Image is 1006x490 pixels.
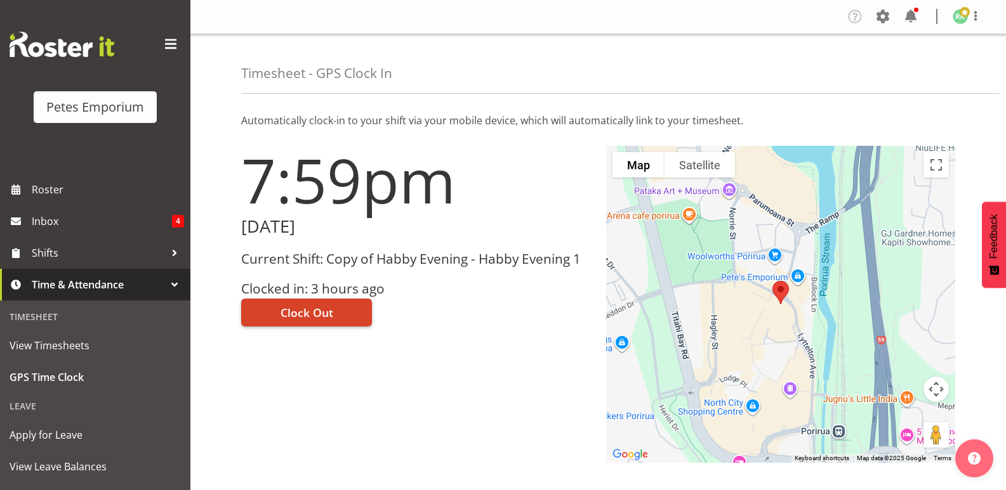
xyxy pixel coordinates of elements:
button: Drag Pegman onto the map to open Street View [923,422,949,448]
button: Keyboard shortcuts [795,454,849,463]
span: Apply for Leave [10,425,181,444]
span: Map data ©2025 Google [857,455,926,461]
button: Map camera controls [923,377,949,402]
span: GPS Time Clock [10,368,181,387]
span: Clock Out [281,304,333,321]
span: Time & Attendance [32,275,165,294]
a: View Timesheets [3,330,187,361]
div: Leave [3,393,187,419]
a: Apply for Leave [3,419,187,451]
img: Google [609,446,651,463]
span: View Leave Balances [10,457,181,476]
span: Roster [32,180,184,199]
span: 4 [172,215,184,228]
img: ruth-robertson-taylor722.jpg [953,9,968,24]
span: Inbox [32,212,172,231]
div: Timesheet [3,304,187,330]
img: Rosterit website logo [10,32,114,57]
img: help-xxl-2.png [968,452,981,465]
h3: Current Shift: Copy of Habby Evening - Habby Evening 1 [241,252,591,266]
div: Petes Emporium [46,98,144,117]
h4: Timesheet - GPS Clock In [241,66,392,81]
button: Toggle fullscreen view [923,152,949,177]
a: View Leave Balances [3,451,187,482]
button: Feedback - Show survey [982,202,1006,288]
span: Shifts [32,243,165,262]
h2: [DATE] [241,217,591,236]
a: GPS Time Clock [3,361,187,393]
h3: Clocked in: 3 hours ago [241,281,591,296]
p: Automatically clock-in to your shift via your mobile device, which will automatically link to you... [241,113,955,128]
button: Show street map [612,152,665,177]
a: Open this area in Google Maps (opens a new window) [609,446,651,463]
button: Clock Out [241,299,372,326]
button: Show satellite imagery [665,152,735,177]
a: Terms (opens in new tab) [934,455,951,461]
span: Feedback [988,214,1000,259]
h1: 7:59pm [241,146,591,214]
span: View Timesheets [10,336,181,355]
